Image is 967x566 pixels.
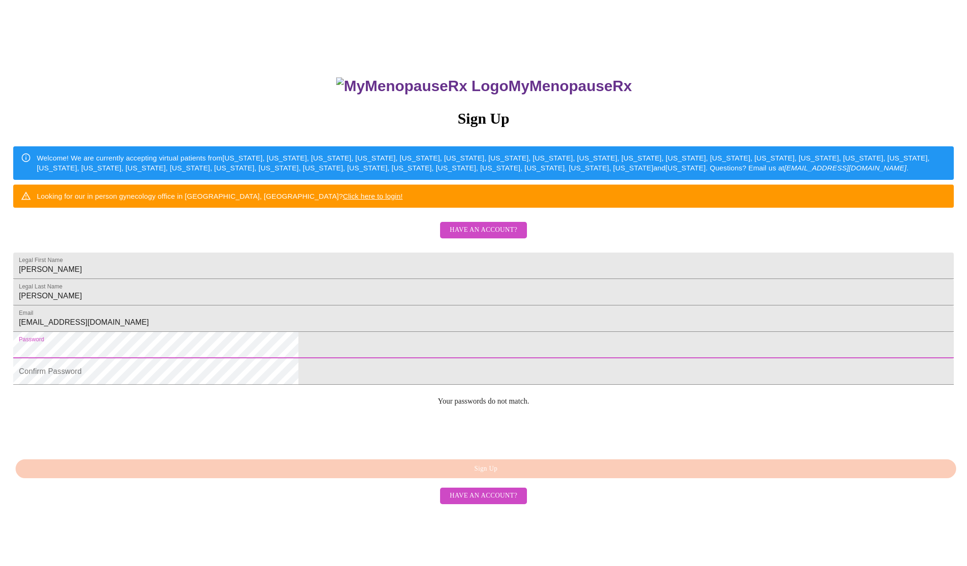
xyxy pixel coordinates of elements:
div: Looking for our in person gynecology office in [GEOGRAPHIC_DATA], [GEOGRAPHIC_DATA]? [37,187,403,205]
a: Have an account? [438,491,529,499]
h3: Sign Up [13,110,954,127]
button: Have an account? [440,488,526,504]
a: Click here to login! [343,192,403,200]
span: Have an account? [450,224,517,236]
a: Have an account? [438,232,529,240]
img: MyMenopauseRx Logo [336,77,508,95]
button: Have an account? [440,222,526,238]
span: Have an account? [450,490,517,502]
em: [EMAIL_ADDRESS][DOMAIN_NAME] [784,164,907,172]
div: Welcome! We are currently accepting virtual patients from [US_STATE], [US_STATE], [US_STATE], [US... [37,149,946,177]
p: Your passwords do not match. [13,397,954,405]
iframe: reCAPTCHA [13,413,157,450]
h3: MyMenopauseRx [15,77,954,95]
